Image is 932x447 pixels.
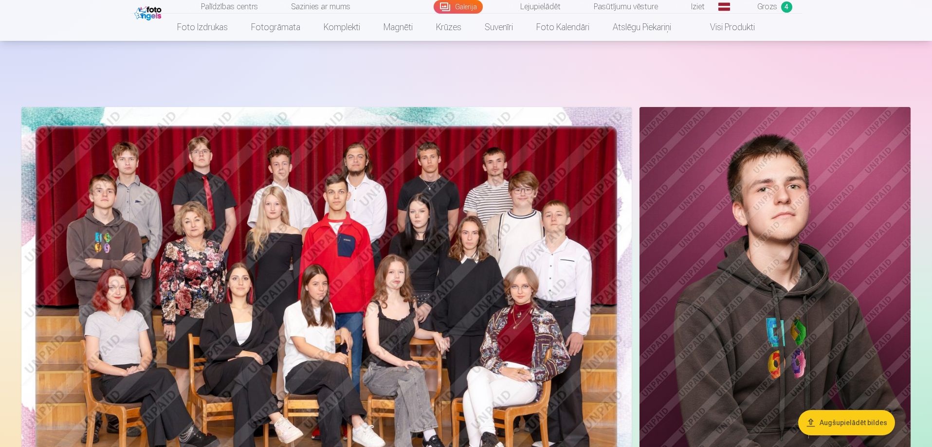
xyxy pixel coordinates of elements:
[525,14,601,41] a: Foto kalendāri
[473,14,525,41] a: Suvenīri
[312,14,372,41] a: Komplekti
[601,14,683,41] a: Atslēgu piekariņi
[798,410,895,435] button: Augšupielādēt bildes
[134,4,164,20] img: /fa1
[757,1,777,13] span: Grozs
[781,1,792,13] span: 4
[424,14,473,41] a: Krūzes
[239,14,312,41] a: Fotogrāmata
[683,14,767,41] a: Visi produkti
[372,14,424,41] a: Magnēti
[165,14,239,41] a: Foto izdrukas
